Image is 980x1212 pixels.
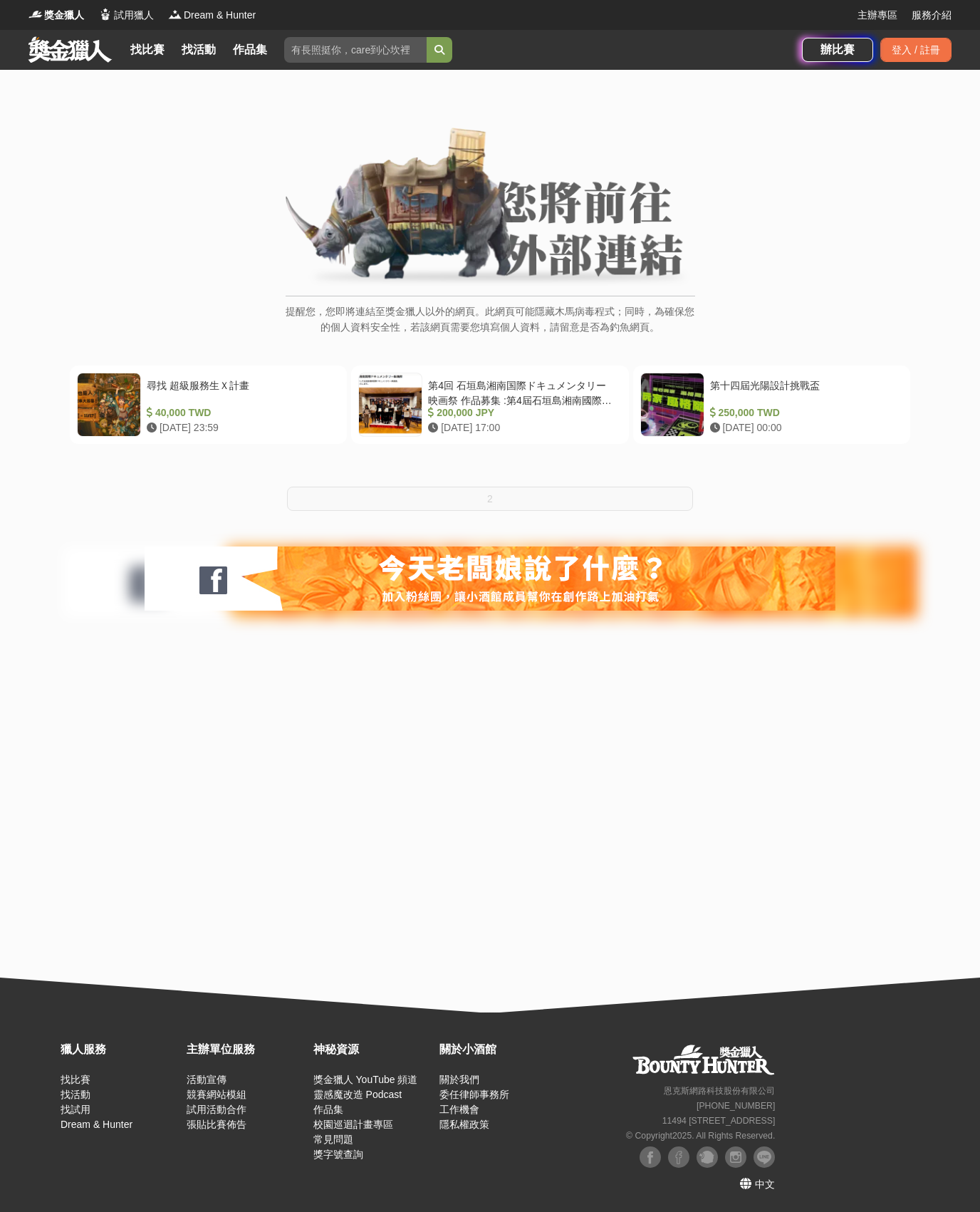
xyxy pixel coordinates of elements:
a: 常見問題 [313,1134,353,1145]
a: 第4回 石垣島湘南国際ドキュメンタリー映画祭 作品募集 :第4屆石垣島湘南國際紀錄片電影節作品徵集 200,000 JPY [DATE] 17:00 [351,366,628,444]
input: 有長照挺你，care到心坎裡！青春出手，拍出照顧 影音徵件活動 [284,37,427,63]
img: Logo [168,7,182,21]
img: External Link Banner [286,128,695,289]
div: 尋找 超級服務生Ｘ計畫 [147,378,334,405]
a: 活動宣傳 [187,1074,226,1085]
a: 作品集 [227,40,273,60]
small: © Copyright 2025 . All Rights Reserved. [626,1131,775,1141]
a: 找試用 [61,1104,90,1115]
a: 獎字號查詢 [313,1149,363,1160]
a: 尋找 超級服務生Ｘ計畫 40,000 TWD [DATE] 23:59 [70,366,347,444]
a: 服務介紹 [912,8,952,23]
div: 神秘資源 [313,1041,432,1058]
a: 靈感魔改造 Podcast [313,1089,402,1100]
img: 127fc932-0e2d-47dc-a7d9-3a4a18f96856.jpg [145,547,835,611]
a: 找活動 [176,40,221,60]
a: 獎金獵人 YouTube 頻道 [313,1074,418,1085]
small: 恩克斯網路科技股份有限公司 [664,1086,775,1096]
a: 委任律師事務所 [439,1089,509,1100]
a: 隱私權政策 [439,1119,489,1130]
span: 獎金獵人 [44,8,84,23]
a: 主辦專區 [857,8,897,23]
small: 11494 [STREET_ADDRESS] [662,1116,776,1126]
div: 200,000 JPY [428,405,615,420]
span: 試用獵人 [114,8,154,23]
a: 工作機會 [439,1104,479,1115]
div: 第4回 石垣島湘南国際ドキュメンタリー映画祭 作品募集 :第4屆石垣島湘南國際紀錄片電影節作品徵集 [428,378,615,405]
a: 找比賽 [125,40,170,60]
div: [DATE] 23:59 [147,420,334,435]
img: Logo [98,7,113,21]
img: LINE [754,1146,775,1168]
a: 關於我們 [439,1074,479,1085]
span: Dream & Hunter [184,8,256,23]
img: Instagram [725,1146,746,1168]
span: 中文 [755,1179,775,1190]
a: 校園巡迴計畫專區 [313,1119,393,1130]
a: 競賽網站模組 [187,1089,246,1100]
a: 試用活動合作 [187,1104,246,1115]
div: [DATE] 00:00 [710,420,897,435]
p: 提醒您，您即將連結至獎金獵人以外的網頁。此網頁可能隱藏木馬病毒程式；同時，為確保您的個人資料安全性，若該網頁需要您填寫個人資料，請留意是否為釣魚網頁。 [286,304,695,350]
a: Dream & Hunter [61,1119,132,1130]
div: [DATE] 17:00 [428,420,615,435]
div: 250,000 TWD [710,405,897,420]
div: 關於小酒館 [439,1041,558,1058]
a: 張貼比賽佈告 [187,1119,246,1130]
img: Plurk [697,1146,718,1168]
img: Facebook [640,1146,661,1168]
a: 辦比賽 [802,38,873,62]
div: 獵人服務 [61,1041,179,1058]
img: Facebook [668,1146,689,1168]
a: 作品集 [313,1104,343,1115]
button: 2 [287,487,693,511]
div: 登入 / 註冊 [880,38,952,62]
small: [PHONE_NUMBER] [697,1101,775,1111]
a: 找活動 [61,1089,90,1100]
a: 第十四屆光陽設計挑戰盃 250,000 TWD [DATE] 00:00 [633,366,910,444]
a: 找比賽 [61,1074,90,1085]
a: LogoDream & Hunter [168,8,256,23]
div: 第十四屆光陽設計挑戰盃 [710,378,897,405]
a: Logo獎金獵人 [28,8,84,23]
div: 主辦單位服務 [187,1041,306,1058]
img: Logo [28,7,43,21]
a: Logo試用獵人 [98,8,154,23]
div: 40,000 TWD [147,405,334,420]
